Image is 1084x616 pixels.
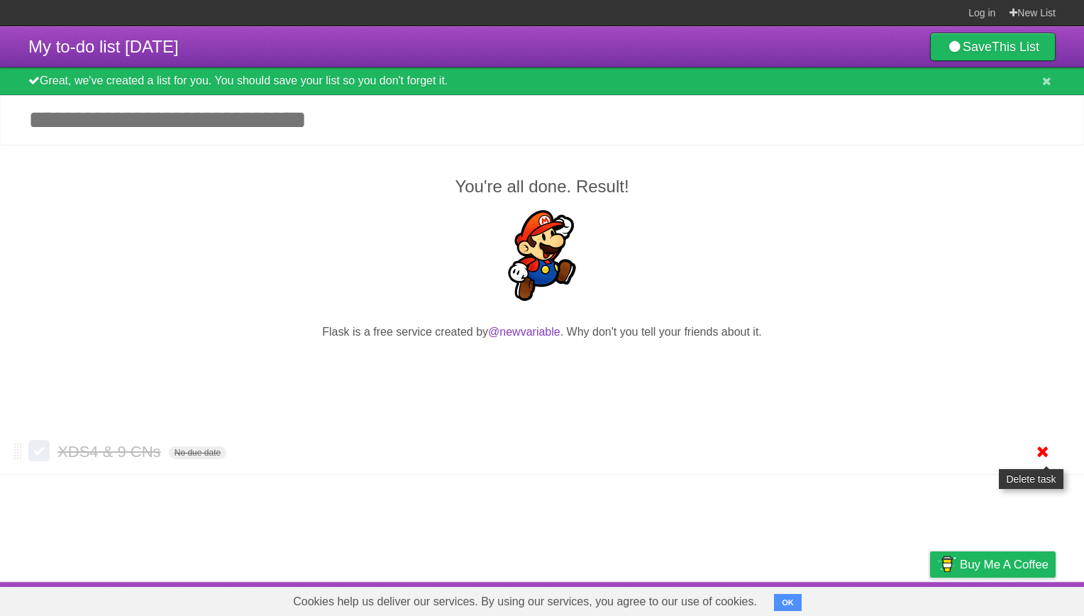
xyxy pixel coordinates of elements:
a: About [741,585,771,612]
a: Terms [863,585,895,612]
a: Privacy [912,585,948,612]
iframe: X Post Button [516,358,568,378]
p: Flask is a free service created by . Why don't you tell your friends about it. [28,324,1056,341]
h2: You're all done. Result! [28,174,1056,199]
a: Buy me a coffee [930,551,1056,578]
button: OK [774,594,802,611]
a: Suggest a feature [966,585,1056,612]
a: Developers [788,585,846,612]
img: Buy me a coffee [937,552,956,576]
a: @newvariable [488,326,560,338]
a: SaveThis List [930,33,1056,61]
label: Done [28,440,50,461]
b: This List [992,40,1039,54]
img: Super Mario [497,210,587,301]
span: Buy me a coffee [960,552,1049,577]
span: XDS4 & 9 CNs [57,443,165,461]
span: My to-do list [DATE] [28,37,179,56]
span: No due date [169,446,226,459]
span: Cookies help us deliver our services. By using our services, you agree to our use of cookies. [279,588,771,616]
